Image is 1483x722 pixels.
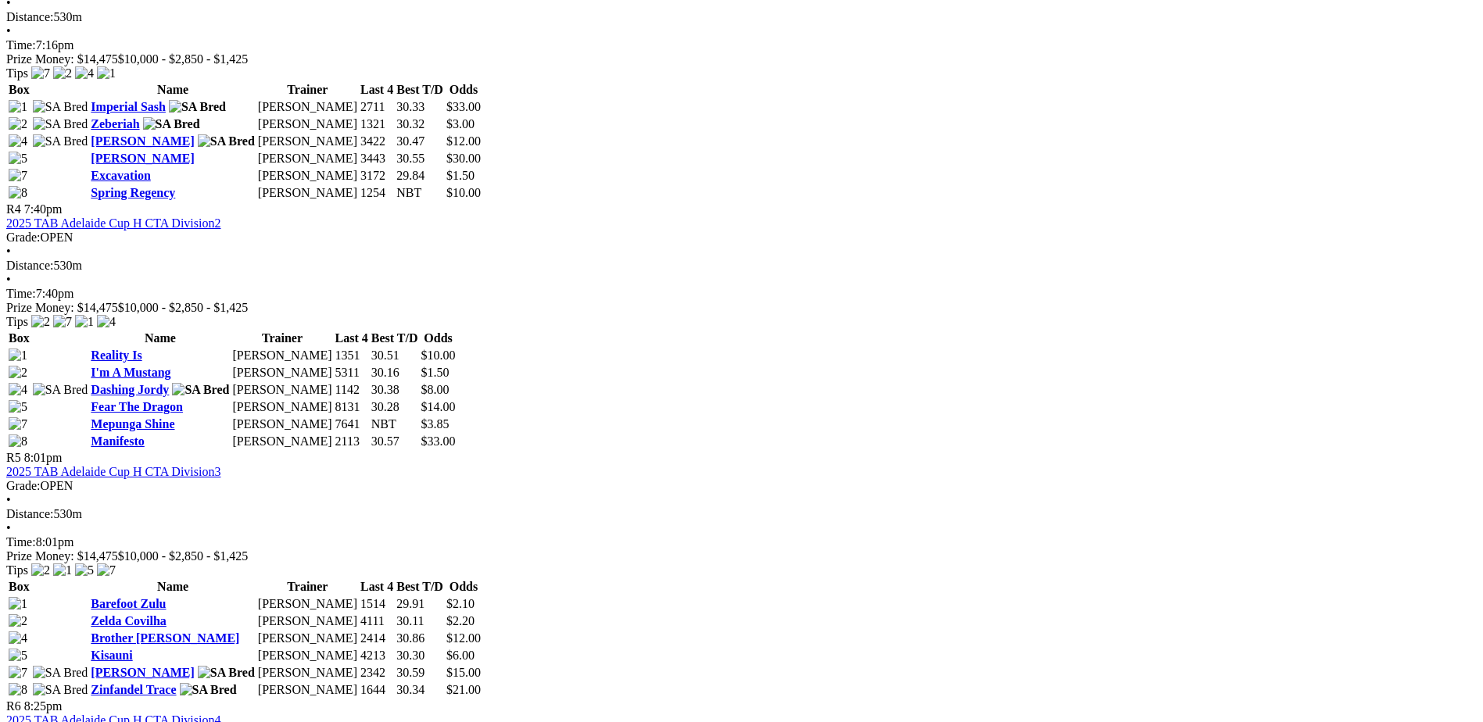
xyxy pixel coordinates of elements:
[257,168,358,184] td: [PERSON_NAME]
[172,383,229,397] img: SA Bred
[180,683,237,697] img: SA Bred
[446,134,481,148] span: $12.00
[6,535,1477,549] div: 8:01pm
[97,66,116,80] img: 1
[91,134,194,148] a: [PERSON_NAME]
[421,348,456,362] span: $10.00
[6,493,11,506] span: •
[446,683,481,696] span: $21.00
[90,82,256,98] th: Name
[257,579,358,595] th: Trainer
[360,596,394,612] td: 1514
[90,331,230,346] th: Name
[257,116,358,132] td: [PERSON_NAME]
[33,683,88,697] img: SA Bred
[231,365,332,381] td: [PERSON_NAME]
[6,38,36,52] span: Time:
[6,231,1477,245] div: OPEN
[446,100,481,113] span: $33.00
[396,596,444,612] td: 29.91
[421,400,456,413] span: $14.00
[6,507,1477,521] div: 530m
[396,168,444,184] td: 29.84
[371,382,419,398] td: 30.38
[91,152,194,165] a: [PERSON_NAME]
[396,631,444,646] td: 30.86
[446,666,481,679] span: $15.00
[396,665,444,681] td: 30.59
[6,507,53,520] span: Distance:
[6,66,28,80] span: Tips
[396,134,444,149] td: 30.47
[6,699,21,713] span: R6
[53,563,72,577] img: 1
[6,563,28,577] span: Tips
[6,521,11,534] span: •
[446,649,475,662] span: $6.00
[91,100,166,113] a: Imperial Sash
[91,348,141,362] a: Reality Is
[33,100,88,114] img: SA Bred
[91,666,194,679] a: [PERSON_NAME]
[6,38,1477,52] div: 7:16pm
[371,348,419,363] td: 30.51
[9,383,27,397] img: 4
[97,315,116,329] img: 4
[257,596,358,612] td: [PERSON_NAME]
[446,614,475,627] span: $2.20
[360,116,394,132] td: 1321
[91,400,183,413] a: Fear The Dragon
[335,434,369,449] td: 2113
[6,259,1477,273] div: 530m
[9,614,27,628] img: 2
[6,287,1477,301] div: 7:40pm
[396,682,444,698] td: 30.34
[198,666,255,680] img: SA Bred
[9,348,27,363] img: 1
[91,366,170,379] a: I'm A Mustang
[33,666,88,680] img: SA Bred
[335,382,369,398] td: 1142
[257,682,358,698] td: [PERSON_NAME]
[257,665,358,681] td: [PERSON_NAME]
[257,134,358,149] td: [PERSON_NAME]
[9,83,30,96] span: Box
[396,151,444,166] td: 30.55
[6,216,220,230] a: 2025 TAB Adelaide Cup H CTA Division2
[231,348,332,363] td: [PERSON_NAME]
[91,631,239,645] a: Brother [PERSON_NAME]
[396,99,444,115] td: 30.33
[371,365,419,381] td: 30.16
[9,631,27,645] img: 4
[396,613,444,629] td: 30.11
[6,535,36,549] span: Time:
[75,315,94,329] img: 1
[91,434,144,448] a: Manifesto
[9,434,27,449] img: 8
[231,434,332,449] td: [PERSON_NAME]
[53,315,72,329] img: 7
[6,273,11,286] span: •
[421,331,457,346] th: Odds
[421,383,450,396] span: $8.00
[371,416,419,432] td: NBT
[9,597,27,611] img: 1
[91,169,150,182] a: Excavation
[9,649,27,663] img: 5
[421,434,456,448] span: $33.00
[360,665,394,681] td: 2342
[231,399,332,415] td: [PERSON_NAME]
[6,301,1477,315] div: Prize Money: $14,475
[360,99,394,115] td: 2711
[6,549,1477,563] div: Prize Money: $14,475
[33,383,88,397] img: SA Bred
[371,434,419,449] td: 30.57
[446,579,482,595] th: Odds
[396,185,444,201] td: NBT
[6,451,21,464] span: R5
[118,52,249,66] span: $10,000 - $2,850 - $1,425
[396,648,444,663] td: 30.30
[9,169,27,183] img: 7
[24,699,63,713] span: 8:25pm
[257,631,358,646] td: [PERSON_NAME]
